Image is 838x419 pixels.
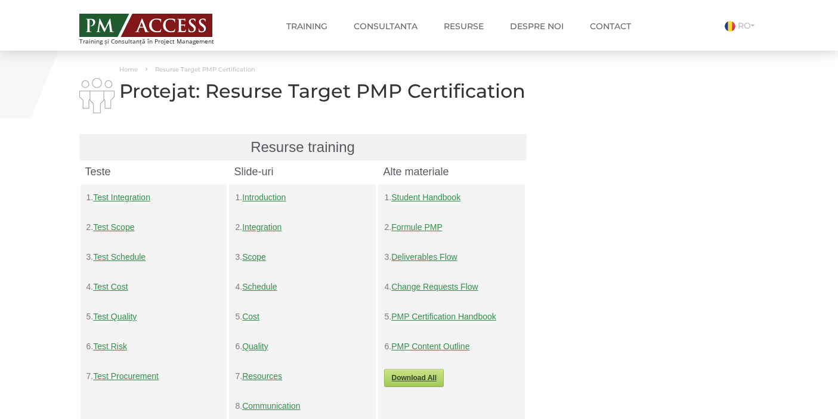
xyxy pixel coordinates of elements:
[235,220,370,235] p: 2.
[391,222,443,232] a: Formule PMP
[86,190,221,205] p: 1.
[725,21,735,32] img: Romana
[242,282,277,291] a: Schedule
[235,399,370,414] p: 8.
[86,369,221,384] p: 7.
[384,190,519,205] p: 1.
[384,339,519,354] p: 6.
[435,14,493,38] a: Resurse
[235,280,370,294] p: 4.
[93,282,128,291] a: Test Cost
[93,371,159,381] a: Test Procurement
[242,252,266,262] a: Scope
[85,166,222,177] h4: Teste
[391,312,496,321] a: PMP Certification Handbook
[384,250,519,265] p: 3.
[155,66,255,73] span: Resurse Target PMP Certification
[235,369,370,384] p: 7.
[79,38,236,45] span: Training și Consultanță în Project Management
[725,20,759,31] a: RO
[581,14,640,38] a: Contact
[391,193,460,202] a: Student Handbook
[235,309,370,324] p: 5.
[391,342,469,351] a: PMP Content Outline
[93,222,134,232] a: Test Scope
[383,166,520,177] h4: Alte materiale
[242,342,268,351] a: Quality
[242,193,286,202] a: Introduction
[242,401,300,411] a: Communication
[235,190,370,205] p: 1.
[79,10,236,45] a: Training și Consultanță în Project Management
[93,342,127,351] a: Test Risk
[391,282,478,291] a: Change Requests Flow
[501,14,573,38] a: Despre noi
[391,252,457,262] a: Deliverables Flow
[93,193,150,202] a: Test Integration
[235,250,370,265] p: 3.
[86,280,221,294] p: 4.
[86,339,221,354] p: 6.
[93,312,137,321] a: Test Quality
[384,220,519,235] p: 2.
[242,222,282,232] a: Integration
[119,66,138,73] a: Home
[384,309,519,324] p: 5.
[79,78,115,113] img: i-02.png
[86,220,221,235] p: 2.
[86,250,221,265] p: 3.
[242,312,259,321] a: Cost
[384,280,519,294] p: 4.
[79,14,212,37] img: PM ACCESS - Echipa traineri si consultanti certificati PMP: Narciss Popescu, Mihai Olaru, Monica ...
[93,252,146,262] a: Test Schedule
[234,166,371,177] h4: Slide-uri
[79,80,527,101] h1: Protejat: Resurse Target PMP Certification
[345,14,426,38] a: Consultanta
[384,369,444,387] a: Download All
[85,140,521,154] h3: Resurse training
[242,371,282,381] a: Resources
[235,339,370,354] p: 6.
[277,14,336,38] a: Training
[86,309,221,324] p: 5.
